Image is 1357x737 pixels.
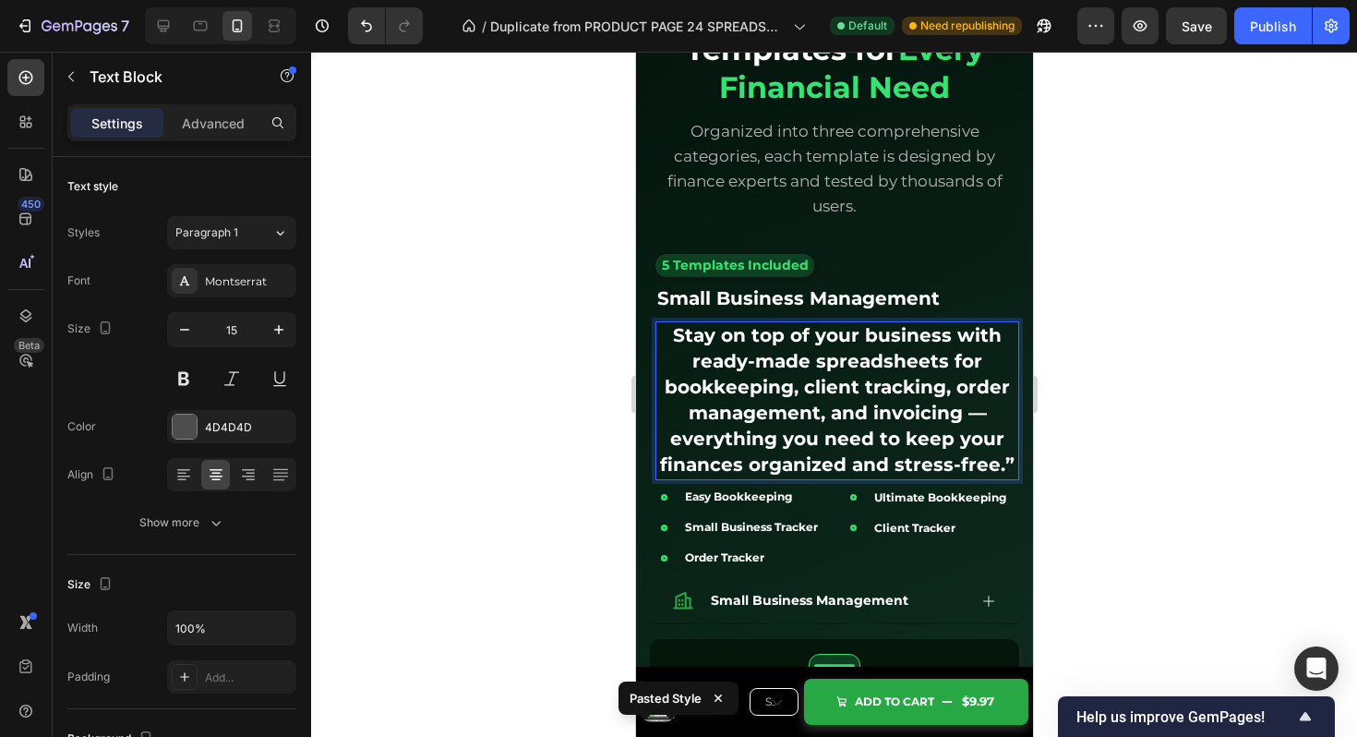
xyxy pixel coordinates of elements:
div: Beta [14,338,44,353]
div: 450 [18,197,44,211]
span: Need republishing [920,18,1015,34]
div: Show more [139,513,225,532]
p: Pasted Style [630,689,702,707]
button: Publish [1234,7,1312,44]
span: / [482,17,486,36]
div: Size [67,317,116,342]
div: Align [67,463,119,488]
input: Auto [168,611,295,645]
div: Add... [205,670,292,686]
div: Publish [1250,17,1296,36]
div: Width [67,620,98,636]
p: 7 [121,15,129,37]
p: Settings [91,114,143,133]
div: Padding [67,669,110,685]
button: Show more [67,506,296,539]
div: Font [67,272,90,289]
iframe: Design area [636,52,1033,737]
div: Text style [67,178,118,195]
span: Duplicate from PRODUCT PAGE 24 SPREADSHEETS [490,17,786,36]
div: 4D4D4D [205,419,292,436]
p: Text Block [90,66,246,88]
button: 7 [7,7,138,44]
div: Montserrat [205,273,292,290]
button: Show survey - Help us improve GemPages! [1076,706,1316,728]
div: Undo/Redo [348,7,423,44]
button: Save [1166,7,1227,44]
span: Paragraph 1 [175,224,238,241]
p: Advanced [182,114,245,133]
span: Default [848,18,887,34]
div: Size [67,573,116,598]
span: Help us improve GemPages! [1076,708,1294,726]
div: Color [67,418,96,435]
button: Paragraph 1 [167,216,296,249]
div: Styles [67,224,100,241]
span: Save [1182,18,1212,34]
div: Open Intercom Messenger [1294,646,1339,691]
